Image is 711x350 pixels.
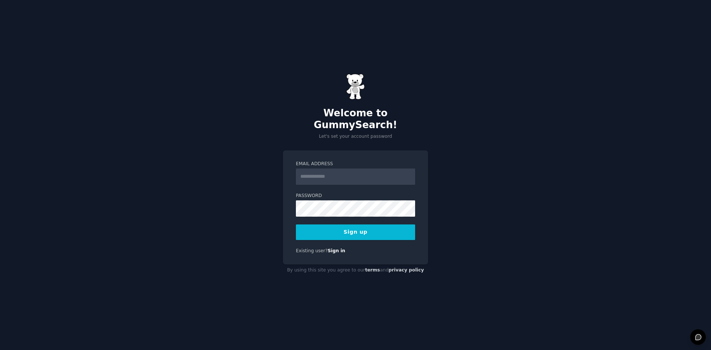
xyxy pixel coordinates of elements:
[346,74,365,100] img: Gummy Bear
[283,133,428,140] p: Let's set your account password
[365,267,380,273] a: terms
[296,161,415,167] label: Email Address
[296,248,328,253] span: Existing user?
[328,248,346,253] a: Sign in
[296,224,415,240] button: Sign up
[296,193,415,199] label: Password
[283,264,428,276] div: By using this site you agree to our and
[283,107,428,131] h2: Welcome to GummySearch!
[388,267,424,273] a: privacy policy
